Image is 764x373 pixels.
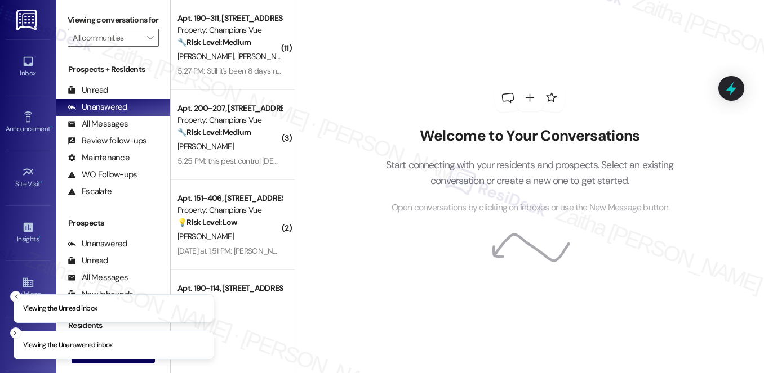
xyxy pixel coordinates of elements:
label: Viewing conversations for [68,11,159,29]
span: [PERSON_NAME] [177,141,234,151]
div: 5:27 PM: Still it's been 8 days now [177,66,287,76]
p: Viewing the Unanswered inbox [23,340,113,350]
div: Property: Champions Vue [177,204,282,216]
a: Buildings [6,273,51,303]
div: Apt. 151-406, [STREET_ADDRESS] [177,192,282,204]
div: Apt. 190-114, [STREET_ADDRESS] [177,282,282,294]
div: Prospects [56,217,170,229]
a: Leads [6,329,51,359]
div: Apt. 200-207, [STREET_ADDRESS] [177,102,282,114]
a: Inbox [6,52,51,82]
a: Site Visit • [6,163,51,193]
button: Close toast [10,291,21,302]
div: Maintenance [68,152,130,164]
span: • [39,233,41,241]
a: Insights • [6,218,51,248]
p: Viewing the Unread inbox [23,304,97,314]
strong: 🔧 Risk Level: Medium [177,127,251,137]
div: Escalate [68,186,112,197]
div: Prospects + Residents [56,64,170,75]
i:  [147,33,153,42]
div: Property: Champions Vue [177,114,282,126]
span: • [50,123,52,131]
div: Unanswered [68,101,127,113]
span: [PERSON_NAME] [177,51,237,61]
div: 5:25 PM: this pest control [DEMOGRAPHIC_DATA] does not do a good job [177,156,417,166]
div: All Messages [68,272,128,284]
div: Property: Champions Vue [177,24,282,36]
div: Unanswered [68,238,127,250]
div: Unread [68,255,108,267]
div: All Messages [68,118,128,130]
span: • [41,178,42,186]
h2: Welcome to Your Conversations [368,127,691,145]
strong: 🔧 Risk Level: Medium [177,37,251,47]
div: Apt. 190-311, [STREET_ADDRESS] [177,12,282,24]
div: Review follow-ups [68,135,146,147]
strong: 💡 Risk Level: Low [177,217,237,227]
span: Open conversations by clicking on inboxes or use the New Message button [392,201,668,215]
div: [DATE] at 1:51 PM: [PERSON_NAME], no puedo escrib. Sent from MY ROGUE [177,246,421,256]
img: ResiDesk Logo [16,10,39,30]
div: WO Follow-ups [68,169,137,181]
span: [PERSON_NAME] [177,231,234,241]
p: Start connecting with your residents and prospects. Select an existing conversation or create a n... [368,157,691,189]
input: All communities [73,29,141,47]
button: Close toast [10,327,21,339]
span: [PERSON_NAME] [237,51,294,61]
div: Unread [68,84,108,96]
